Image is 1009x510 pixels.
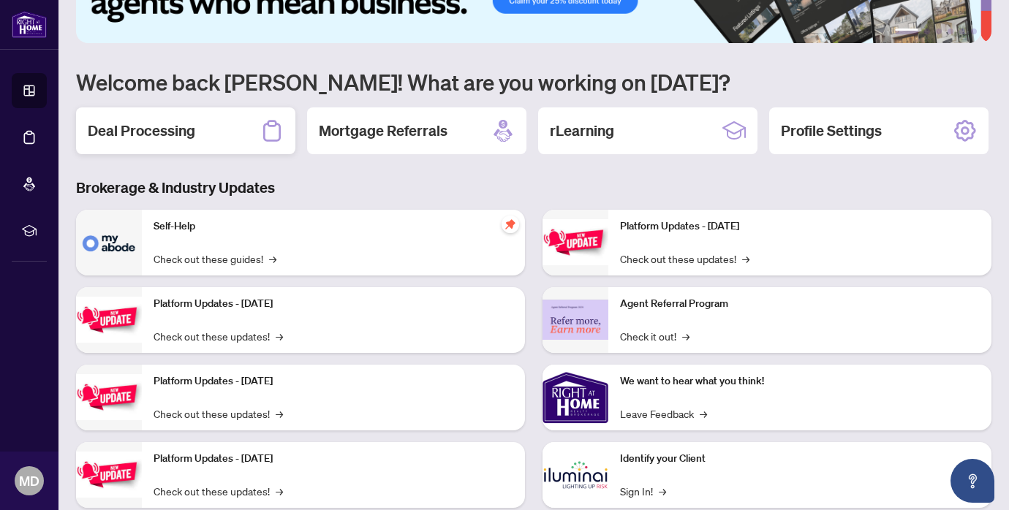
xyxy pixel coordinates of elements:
[742,251,749,267] span: →
[76,374,142,420] img: Platform Updates - July 21, 2025
[550,121,614,141] h2: rLearning
[781,121,882,141] h2: Profile Settings
[951,459,994,503] button: Open asap
[895,28,918,34] button: 1
[76,452,142,498] img: Platform Updates - July 8, 2025
[620,451,980,467] p: Identify your Client
[620,296,980,312] p: Agent Referral Program
[276,483,283,499] span: →
[620,218,980,235] p: Platform Updates - [DATE]
[924,28,930,34] button: 2
[76,178,991,198] h3: Brokerage & Industry Updates
[543,219,608,265] img: Platform Updates - June 23, 2025
[76,297,142,343] img: Platform Updates - September 16, 2025
[269,251,276,267] span: →
[88,121,195,141] h2: Deal Processing
[154,296,513,312] p: Platform Updates - [DATE]
[319,121,447,141] h2: Mortgage Referrals
[154,451,513,467] p: Platform Updates - [DATE]
[948,28,953,34] button: 4
[700,406,707,422] span: →
[76,210,142,275] img: Self-Help
[154,373,513,389] p: Platform Updates - [DATE]
[12,11,47,38] img: logo
[620,483,666,499] a: Sign In!→
[543,300,608,340] img: Agent Referral Program
[682,328,689,344] span: →
[154,328,283,344] a: Check out these updates!→
[76,68,991,96] h1: Welcome back [PERSON_NAME]! What are you working on [DATE]?
[620,328,689,344] a: Check it out!→
[936,28,942,34] button: 3
[543,365,608,430] img: We want to hear what you think!
[620,406,707,422] a: Leave Feedback→
[659,483,666,499] span: →
[154,406,283,422] a: Check out these updates!→
[154,483,283,499] a: Check out these updates!→
[276,406,283,422] span: →
[154,218,513,235] p: Self-Help
[543,442,608,508] img: Identify your Client
[154,251,276,267] a: Check out these guides!→
[276,328,283,344] span: →
[620,373,980,389] p: We want to hear what you think!
[620,251,749,267] a: Check out these updates!→
[959,28,965,34] button: 5
[502,216,519,233] span: pushpin
[19,471,39,491] span: MD
[971,28,977,34] button: 6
